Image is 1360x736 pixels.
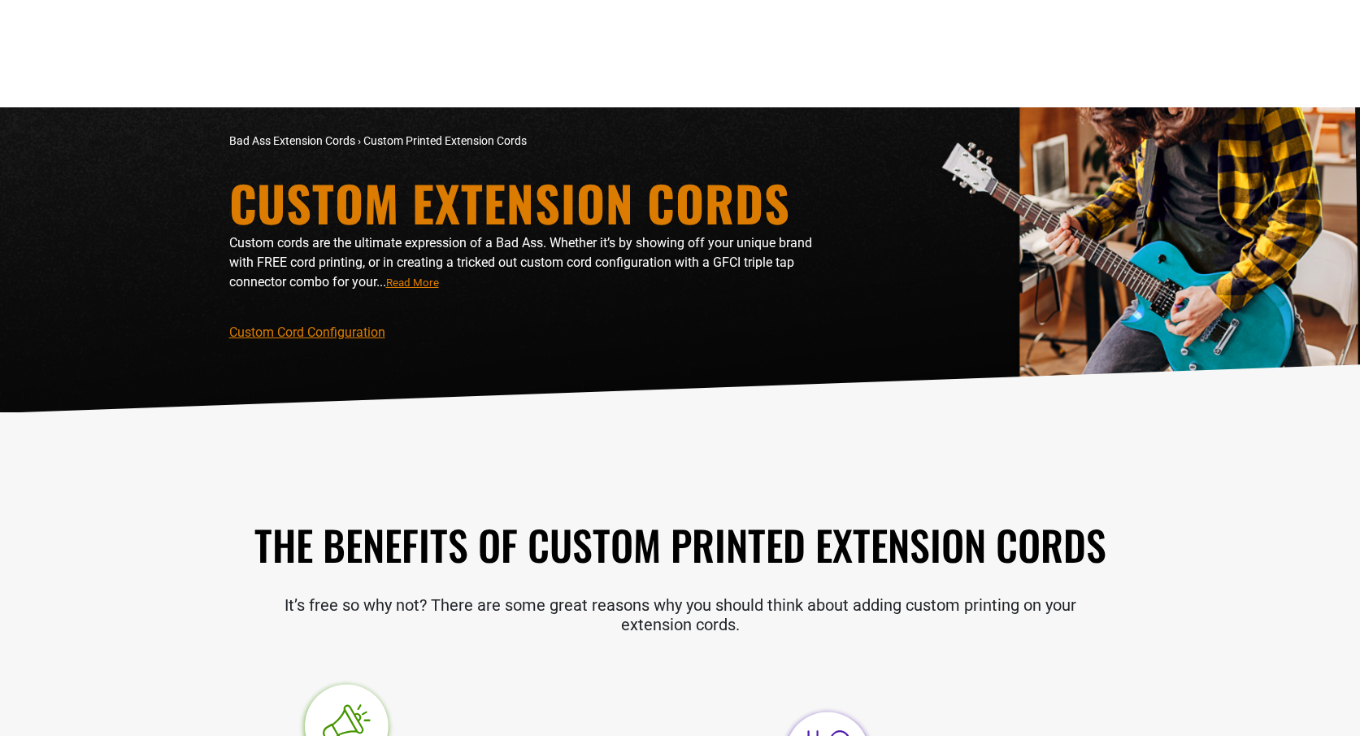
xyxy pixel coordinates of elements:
[363,134,527,147] span: Custom Printed Extension Cords
[386,277,439,289] span: Read More
[229,324,385,340] a: Custom Cord Configuration
[229,518,1132,571] h2: The Benefits of Custom Printed Extension Cords
[229,178,823,227] h1: Custom Extension Cords
[358,134,361,147] span: ›
[229,233,823,292] p: Custom cords are the ultimate expression of a Bad Ass. Whether it’s by showing off your unique br...
[229,133,823,150] nav: breadcrumbs
[229,595,1132,634] p: It’s free so why not? There are some great reasons why you should think about adding custom print...
[229,134,355,147] a: Bad Ass Extension Cords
